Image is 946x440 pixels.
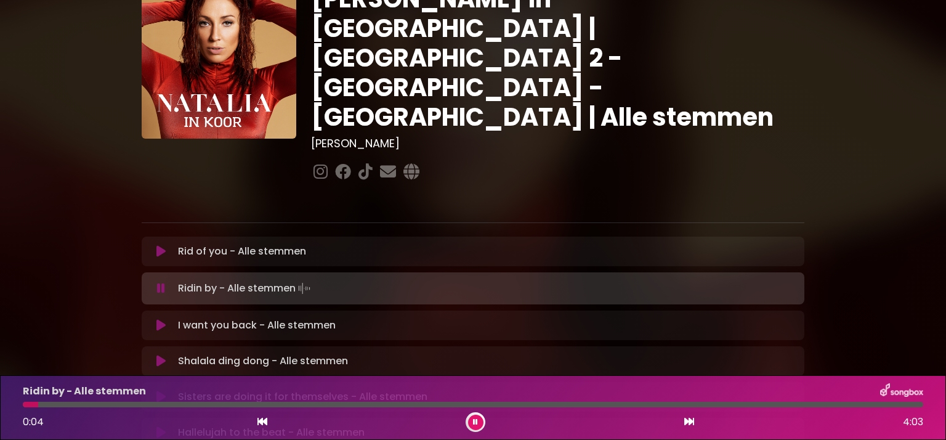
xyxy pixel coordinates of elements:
span: 4:03 [903,415,923,430]
p: Ridin by - Alle stemmen [23,384,146,399]
p: Rid of you - Alle stemmen [178,244,306,259]
h3: [PERSON_NAME] [311,137,804,150]
img: waveform4.gif [296,280,313,297]
p: Ridin by - Alle stemmen [178,280,313,297]
img: songbox-logo-white.png [880,383,923,399]
p: Shalala ding dong - Alle stemmen [178,354,348,369]
p: I want you back - Alle stemmen [178,318,336,333]
span: 0:04 [23,415,44,429]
